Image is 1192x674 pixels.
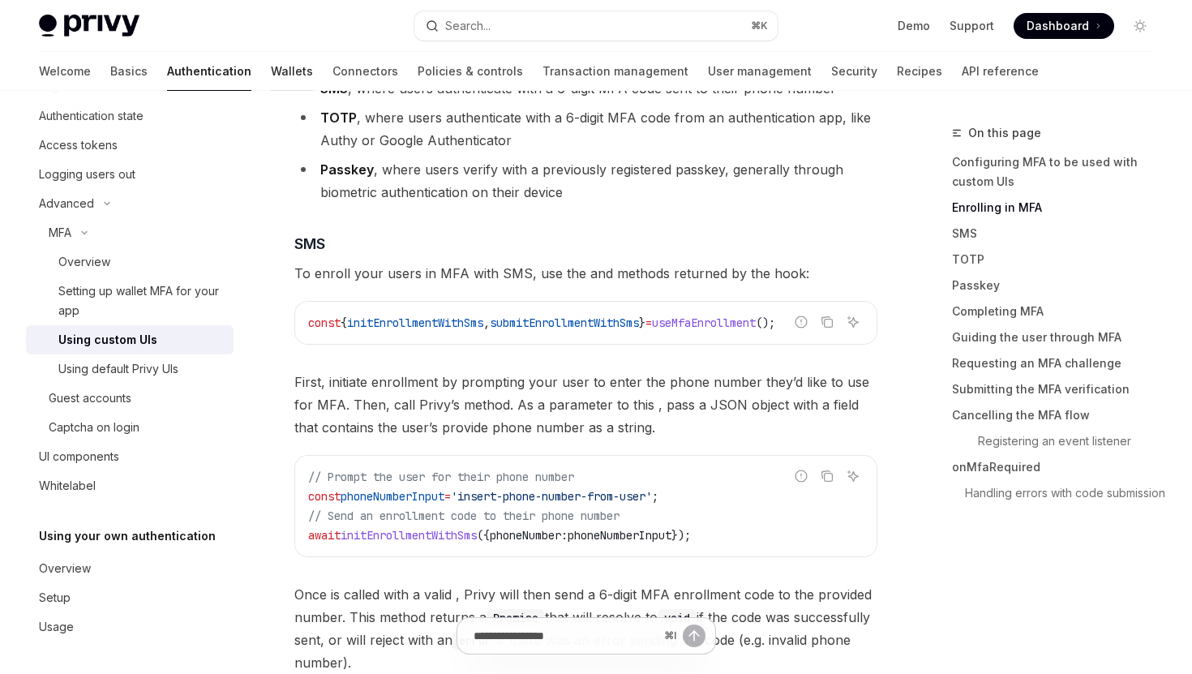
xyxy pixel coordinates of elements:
[445,16,491,36] div: Search...
[756,316,775,330] span: ();
[26,384,234,413] a: Guest accounts
[341,528,477,543] span: initEnrollmentWithSms
[308,509,620,523] span: // Send an enrollment code to their phone number
[320,109,357,126] strong: TOTP
[26,354,234,384] a: Using default Privy UIs
[26,612,234,642] a: Usage
[1027,18,1089,34] span: Dashboard
[952,221,1166,247] a: SMS
[451,489,652,504] span: 'insert-phone-number-from-user'
[39,526,216,546] h5: Using your own authentication
[952,428,1166,454] a: Registering an event listener
[952,324,1166,350] a: Guiding the user through MFA
[26,413,234,442] a: Captcha on login
[418,52,523,91] a: Policies & controls
[167,52,251,91] a: Authentication
[39,165,135,184] div: Logging users out
[294,158,877,204] li: , where users verify with a previously registered passkey, generally through biometric authentica...
[1014,13,1114,39] a: Dashboard
[444,489,451,504] span: =
[39,194,94,213] div: Advanced
[39,52,91,91] a: Welcome
[39,559,91,578] div: Overview
[683,625,705,647] button: Send message
[26,554,234,583] a: Overview
[843,466,864,487] button: Ask AI
[294,371,877,439] span: First, initiate enrollment by prompting your user to enter the phone number they’d like to use fo...
[39,447,119,466] div: UI components
[652,316,756,330] span: useMfaEnrollment
[308,489,341,504] span: const
[58,330,157,350] div: Using custom UIs
[26,218,234,247] button: Toggle MFA section
[294,106,877,152] li: , where users authenticate with a 6-digit MFA code from an authentication app, like Authy or Goog...
[1127,13,1153,39] button: Toggle dark mode
[26,583,234,612] a: Setup
[708,52,812,91] a: User management
[26,131,234,160] a: Access tokens
[26,277,234,325] a: Setting up wallet MFA for your app
[308,316,341,330] span: const
[49,389,131,408] div: Guest accounts
[26,247,234,277] a: Overview
[49,223,71,243] div: MFA
[294,262,877,285] span: To enroll your users in MFA with SMS, use the and methods returned by the hook:
[671,528,691,543] span: });
[898,18,930,34] a: Demo
[968,123,1041,143] span: On this page
[490,528,568,543] span: phoneNumber:
[568,528,671,543] span: phoneNumberInput
[26,471,234,500] a: Whitelabel
[332,52,398,91] a: Connectors
[952,298,1166,324] a: Completing MFA
[542,52,688,91] a: Transaction management
[952,376,1166,402] a: Submitting the MFA verification
[39,135,118,155] div: Access tokens
[58,252,110,272] div: Overview
[897,52,942,91] a: Recipes
[347,316,483,330] span: initEnrollmentWithSms
[490,316,639,330] span: submitEnrollmentWithSms
[658,609,697,627] code: void
[751,19,768,32] span: ⌘ K
[294,233,325,255] span: SMS
[26,442,234,471] a: UI components
[26,325,234,354] a: Using custom UIs
[110,52,148,91] a: Basics
[483,316,490,330] span: ,
[962,52,1039,91] a: API reference
[39,476,96,496] div: Whitelabel
[952,195,1166,221] a: Enrolling in MFA
[58,281,224,320] div: Setting up wallet MFA for your app
[791,466,812,487] button: Report incorrect code
[308,528,341,543] span: await
[791,311,812,333] button: Report incorrect code
[952,149,1166,195] a: Configuring MFA to be used with custom UIs
[26,160,234,189] a: Logging users out
[474,618,658,654] input: Ask a question...
[817,466,838,487] button: Copy the contents from the code block
[271,52,313,91] a: Wallets
[817,311,838,333] button: Copy the contents from the code block
[341,489,444,504] span: phoneNumberInput
[831,52,877,91] a: Security
[477,528,490,543] span: ({
[952,480,1166,506] a: Handling errors with code submission
[58,359,178,379] div: Using default Privy UIs
[952,350,1166,376] a: Requesting an MFA challenge
[39,617,74,637] div: Usage
[414,11,777,41] button: Open search
[49,418,139,437] div: Captcha on login
[294,583,877,674] span: Once is called with a valid , Privy will then send a 6-digit MFA enrollment code to the provided ...
[952,247,1166,273] a: TOTP
[308,470,574,484] span: // Prompt the user for their phone number
[843,311,864,333] button: Ask AI
[39,15,139,37] img: light logo
[952,273,1166,298] a: Passkey
[26,189,234,218] button: Toggle Advanced section
[952,402,1166,428] a: Cancelling the MFA flow
[950,18,994,34] a: Support
[639,316,645,330] span: }
[320,161,374,178] strong: Passkey
[645,316,652,330] span: =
